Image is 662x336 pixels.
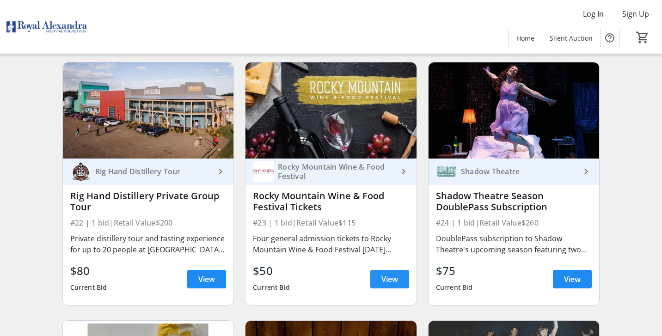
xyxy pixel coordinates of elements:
[553,270,592,288] a: View
[253,216,409,229] div: #23 | 1 bid | Retail Value $115
[615,6,656,21] button: Sign Up
[622,8,649,19] span: Sign Up
[634,29,651,46] button: Cart
[70,161,92,182] img: Rig Hand Distillery Tour
[457,167,581,176] div: Shadow Theatre
[436,216,592,229] div: #24 | 1 bid | Retail Value $260
[187,270,226,288] a: View
[253,279,290,296] div: Current Bid
[63,159,234,185] a: Rig Hand Distillery TourRig Hand Distillery Tour
[436,161,457,182] img: Shadow Theatre
[245,159,417,185] a: Rocky Mountain Wine & Food FestivalRocky Mountain Wine & Food Festival
[70,216,227,229] div: #22 | 1 bid | Retail Value $200
[564,274,581,285] span: View
[198,274,215,285] span: View
[70,190,227,213] div: Rig Hand Distillery Private Group Tour
[70,263,107,279] div: $80
[601,29,619,47] button: Help
[550,33,593,43] span: Silent Auction
[215,166,226,177] mat-icon: keyboard_arrow_right
[370,270,409,288] a: View
[6,4,88,50] img: Royal Alexandra Hospital Foundation's Logo
[398,166,409,177] mat-icon: keyboard_arrow_right
[429,62,600,159] img: Shadow Theatre Season DoublePass Subscription
[436,263,473,279] div: $75
[581,166,592,177] mat-icon: keyboard_arrow_right
[245,62,417,159] img: Rocky Mountain Wine & Food Festival Tickets
[63,62,234,159] img: Rig Hand Distillery Private Group Tour
[253,233,409,255] div: Four general admission tickets to Rocky Mountain Wine & Food Festival [DATE] afternoon session. E...
[70,233,227,255] div: Private distillery tour and tasting experience for up to 20 people at [GEOGRAPHIC_DATA]. Learn ab...
[92,167,215,176] div: Rig Hand Distillery Tour
[576,6,611,21] button: Log In
[381,274,398,285] span: View
[583,8,604,19] span: Log In
[542,30,600,47] a: Silent Auction
[509,30,542,47] a: Home
[436,233,592,255] div: DoublePass subscription to Shadow Theatre's upcoming season featuring two tickets to each product...
[436,279,473,296] div: Current Bid
[253,190,409,213] div: Rocky Mountain Wine & Food Festival Tickets
[436,190,592,213] div: Shadow Theatre Season DoublePass Subscription
[429,159,600,185] a: Shadow TheatreShadow Theatre
[253,161,274,182] img: Rocky Mountain Wine & Food Festival
[70,279,107,296] div: Current Bid
[516,33,534,43] span: Home
[274,162,398,181] div: Rocky Mountain Wine & Food Festival
[253,263,290,279] div: $50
